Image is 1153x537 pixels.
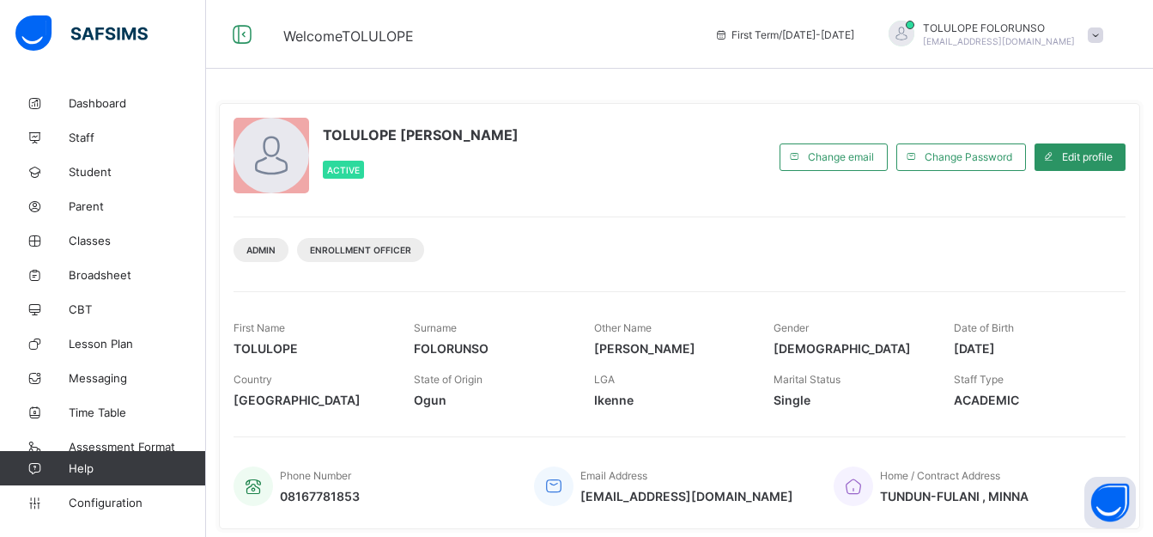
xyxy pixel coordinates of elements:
span: Gender [774,321,809,334]
span: Admin [246,245,276,255]
span: Change email [808,150,874,163]
span: Time Table [69,406,206,419]
span: Broadsheet [69,268,206,282]
span: Other Name [594,321,652,334]
span: Active [327,165,360,175]
span: Ikenne [594,393,749,407]
span: Classes [69,234,206,247]
span: Messaging [69,371,206,385]
span: Ogun [414,393,568,407]
span: Staff [69,131,206,144]
span: [DEMOGRAPHIC_DATA] [774,341,928,356]
span: Email Address [580,469,647,482]
span: [EMAIL_ADDRESS][DOMAIN_NAME] [923,36,1075,46]
button: Open asap [1084,477,1136,528]
span: Change Password [925,150,1012,163]
span: LGA [594,373,615,386]
span: Lesson Plan [69,337,206,351]
span: Student [69,165,206,179]
span: Phone Number [280,469,351,482]
span: ACADEMIC [954,393,1108,407]
span: Marital Status [774,373,840,386]
span: 08167781853 [280,489,360,503]
span: Surname [414,321,457,334]
span: TOLULOPE [PERSON_NAME] [323,126,519,143]
span: Dashboard [69,96,206,110]
span: Country [234,373,272,386]
span: Help [69,461,205,475]
span: TUNDUN-FULANI , MINNA [880,489,1029,503]
img: safsims [15,15,148,52]
span: FOLORUNSO [414,341,568,356]
span: [PERSON_NAME] [594,341,749,356]
span: [DATE] [954,341,1108,356]
span: Assessment Format [69,440,206,454]
span: Staff Type [954,373,1004,386]
span: CBT [69,302,206,316]
span: TOLULOPE [234,341,388,356]
span: Home / Contract Address [880,469,1000,482]
span: Welcome TOLULOPE [283,27,414,45]
span: session/term information [714,28,854,41]
span: Configuration [69,496,205,510]
span: Parent [69,199,206,213]
span: Date of Birth [954,321,1014,334]
span: [GEOGRAPHIC_DATA] [234,393,388,407]
span: First Name [234,321,285,334]
span: Single [774,393,928,407]
span: Edit profile [1062,150,1113,163]
span: [EMAIL_ADDRESS][DOMAIN_NAME] [580,489,793,503]
span: Enrollment Officer [310,245,411,255]
span: State of Origin [414,373,482,386]
div: TOLULOPEFOLORUNSO [871,21,1112,49]
span: TOLULOPE FOLORUNSO [923,21,1075,34]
